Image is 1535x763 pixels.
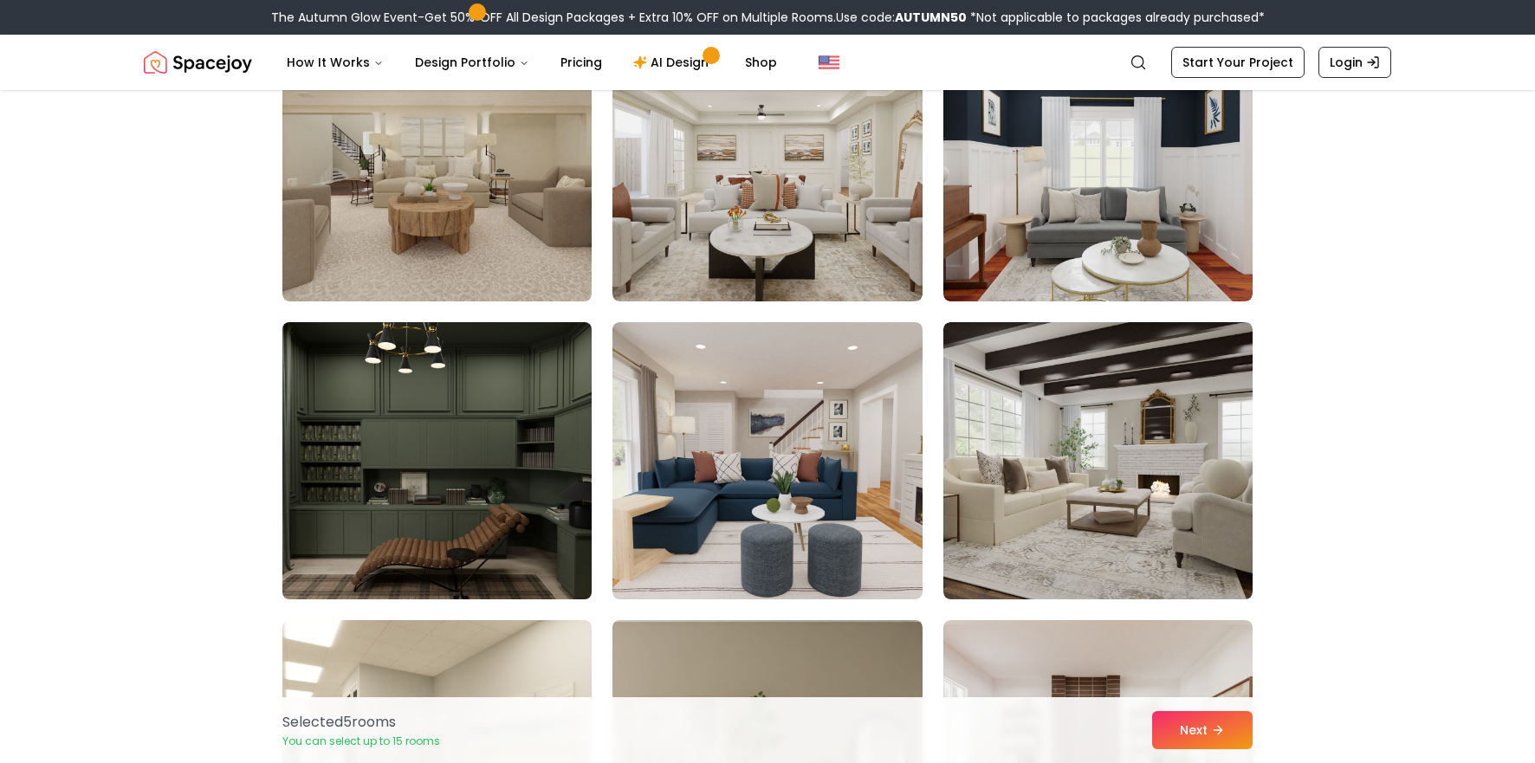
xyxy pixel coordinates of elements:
[943,24,1253,301] img: Room room-42
[144,45,252,80] a: Spacejoy
[943,322,1253,599] img: Room room-45
[836,9,967,26] span: Use code:
[819,52,839,73] img: United States
[273,45,791,80] nav: Main
[1318,47,1391,78] a: Login
[967,9,1265,26] span: *Not applicable to packages already purchased*
[282,712,440,733] p: Selected 5 room s
[1171,47,1305,78] a: Start Your Project
[275,315,599,606] img: Room room-43
[619,45,728,80] a: AI Design
[271,9,1265,26] div: The Autumn Glow Event-Get 50% OFF All Design Packages + Extra 10% OFF on Multiple Rooms.
[612,322,922,599] img: Room room-44
[731,45,791,80] a: Shop
[401,45,543,80] button: Design Portfolio
[144,35,1391,90] nav: Global
[144,45,252,80] img: Spacejoy Logo
[895,9,967,26] b: AUTUMN50
[1152,711,1253,749] button: Next
[282,24,592,301] img: Room room-40
[612,24,922,301] img: Room room-41
[547,45,616,80] a: Pricing
[273,45,398,80] button: How It Works
[282,734,440,748] p: You can select up to 15 rooms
